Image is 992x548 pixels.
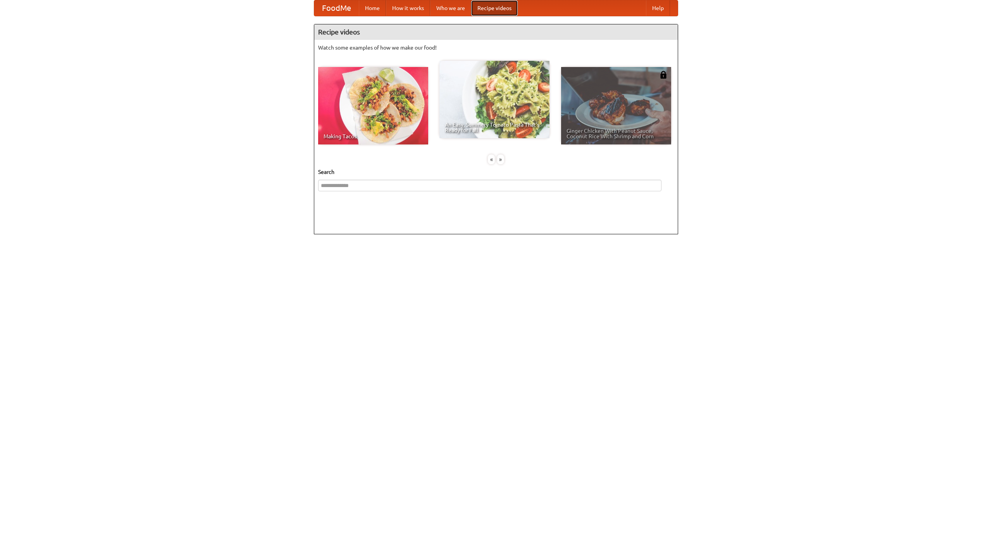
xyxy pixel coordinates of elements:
a: Home [359,0,386,16]
h4: Recipe videos [314,24,678,40]
span: Making Tacos [324,134,423,139]
div: » [497,155,504,164]
img: 483408.png [660,71,667,79]
a: Help [646,0,670,16]
h5: Search [318,168,674,176]
a: Who we are [430,0,471,16]
span: An Easy, Summery Tomato Pasta That's Ready for Fall [445,122,544,133]
p: Watch some examples of how we make our food! [318,44,674,52]
a: How it works [386,0,430,16]
a: FoodMe [314,0,359,16]
a: An Easy, Summery Tomato Pasta That's Ready for Fall [439,61,549,138]
div: « [488,155,495,164]
a: Making Tacos [318,67,428,144]
a: Recipe videos [471,0,518,16]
